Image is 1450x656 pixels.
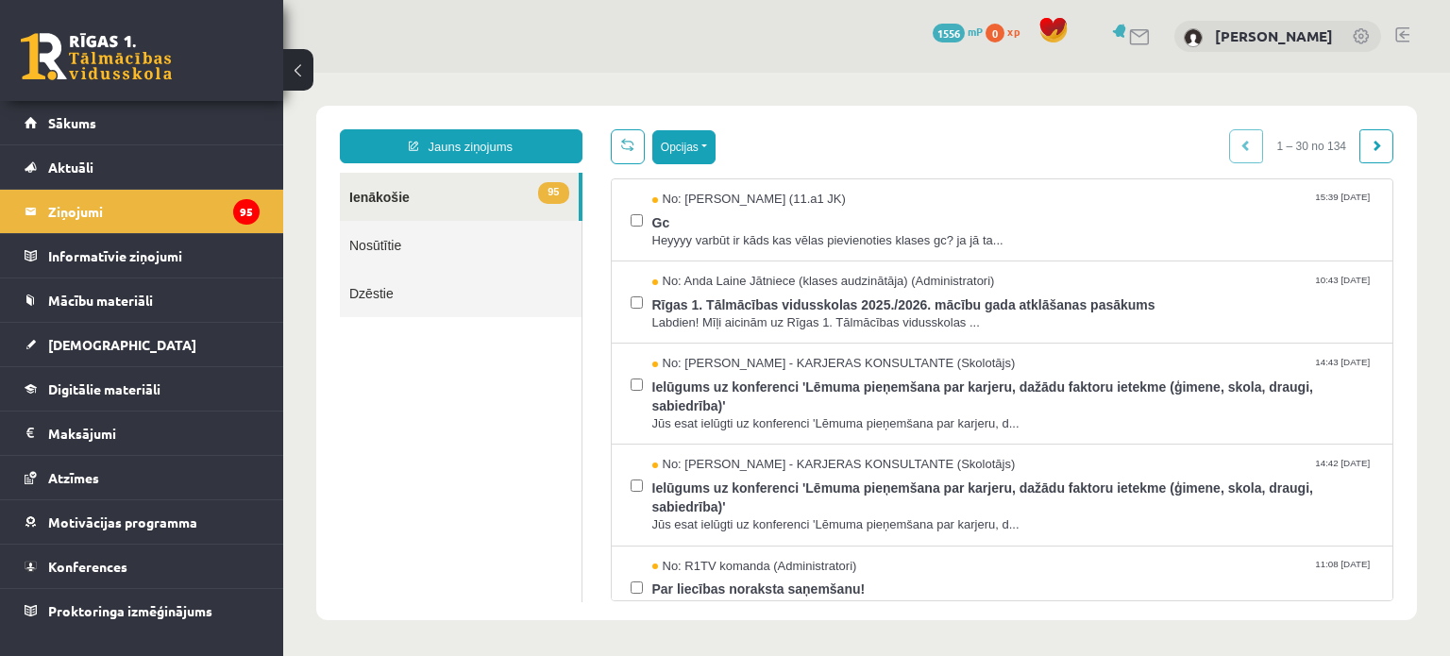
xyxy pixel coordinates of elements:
a: [PERSON_NAME] [1215,26,1333,45]
span: [DEMOGRAPHIC_DATA] [48,336,196,353]
button: Opcijas [369,58,432,92]
span: 10:43 [DATE] [1028,200,1090,214]
a: No: R1TV komanda (Administratori) 11:08 [DATE] Par liecības noraksta saņemšanu! Labdien! Jau 30. ... [369,485,1091,544]
a: Proktoringa izmēģinājums [25,589,260,632]
span: Proktoringa izmēģinājums [48,602,212,619]
a: Atzīmes [25,456,260,499]
a: Ziņojumi95 [25,190,260,233]
span: 11:08 [DATE] [1028,485,1090,499]
span: 95 [255,109,285,131]
span: Mācību materiāli [48,292,153,309]
span: Labdien! Mīļi aicinām uz Rīgas 1. Tālmācības vidusskolas ... [369,242,1091,260]
span: Rīgas 1. Tālmācības vidusskolas 2025./2026. mācību gada atklāšanas pasākums [369,218,1091,242]
span: 0 [986,24,1004,42]
span: Motivācijas programma [48,513,197,530]
span: No: [PERSON_NAME] - KARJERAS KONSULTANTE (Skolotājs) [369,282,733,300]
legend: Maksājumi [48,412,260,455]
span: mP [968,24,983,39]
a: Jauns ziņojums [57,57,299,91]
a: Digitālie materiāli [25,367,260,411]
span: Atzīmes [48,469,99,486]
a: No: [PERSON_NAME] - KARJERAS KONSULTANTE (Skolotājs) 14:43 [DATE] Ielūgums uz konferenci 'Lēmuma ... [369,282,1091,360]
span: Aktuāli [48,159,93,176]
legend: Ziņojumi [48,190,260,233]
span: No: [PERSON_NAME] - KARJERAS KONSULTANTE (Skolotājs) [369,383,733,401]
a: [DEMOGRAPHIC_DATA] [25,323,260,366]
a: Rīgas 1. Tālmācības vidusskola [21,33,172,80]
img: Elīna Antone [1184,28,1203,47]
span: Jūs esat ielūgti uz konferenci 'Lēmuma pieņemšana par karjeru, d... [369,444,1091,462]
legend: Informatīvie ziņojumi [48,234,260,278]
a: 95Ienākošie [57,100,295,148]
a: Nosūtītie [57,148,298,196]
span: Konferences [48,558,127,575]
span: No: [PERSON_NAME] (11.a1 JK) [369,118,563,136]
span: Ielūgums uz konferenci 'Lēmuma pieņemšana par karjeru, dažādu faktoru ietekme (ģimene, skola, dra... [369,300,1091,343]
span: No: Anda Laine Jātniece (klases audzinātāja) (Administratori) [369,200,712,218]
i: 95 [233,199,260,225]
span: No: R1TV komanda (Administratori) [369,485,574,503]
a: Mācību materiāli [25,278,260,322]
span: 1 – 30 no 134 [980,57,1077,91]
a: No: [PERSON_NAME] (11.a1 JK) 15:39 [DATE] Gc Heyyyy varbūt ir kāds kas vēlas pievienoties klases ... [369,118,1091,177]
span: 1556 [933,24,965,42]
span: Labdien! Jau 30. maijā ir 2024./2025. mācību gada noslēgu... [369,526,1091,544]
a: Aktuāli [25,145,260,189]
a: Sākums [25,101,260,144]
a: Maksājumi [25,412,260,455]
span: 14:42 [DATE] [1028,383,1090,397]
a: Motivācijas programma [25,500,260,544]
span: 14:43 [DATE] [1028,282,1090,296]
span: Heyyyy varbūt ir kāds kas vēlas pievienoties klases gc? ja jā ta... [369,160,1091,177]
a: Informatīvie ziņojumi [25,234,260,278]
span: Sākums [48,114,96,131]
span: xp [1007,24,1020,39]
span: Gc [369,136,1091,160]
span: 15:39 [DATE] [1028,118,1090,132]
a: 1556 mP [933,24,983,39]
a: No: [PERSON_NAME] - KARJERAS KONSULTANTE (Skolotājs) 14:42 [DATE] Ielūgums uz konferenci 'Lēmuma ... [369,383,1091,461]
span: Ielūgums uz konferenci 'Lēmuma pieņemšana par karjeru, dažādu faktoru ietekme (ģimene, skola, dra... [369,401,1091,444]
span: Jūs esat ielūgti uz konferenci 'Lēmuma pieņemšana par karjeru, d... [369,343,1091,361]
span: Par liecības noraksta saņemšanu! [369,502,1091,526]
span: Digitālie materiāli [48,380,160,397]
a: Konferences [25,545,260,588]
a: No: Anda Laine Jātniece (klases audzinātāja) (Administratori) 10:43 [DATE] Rīgas 1. Tālmācības vi... [369,200,1091,259]
a: 0 xp [986,24,1029,39]
a: Dzēstie [57,196,298,244]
